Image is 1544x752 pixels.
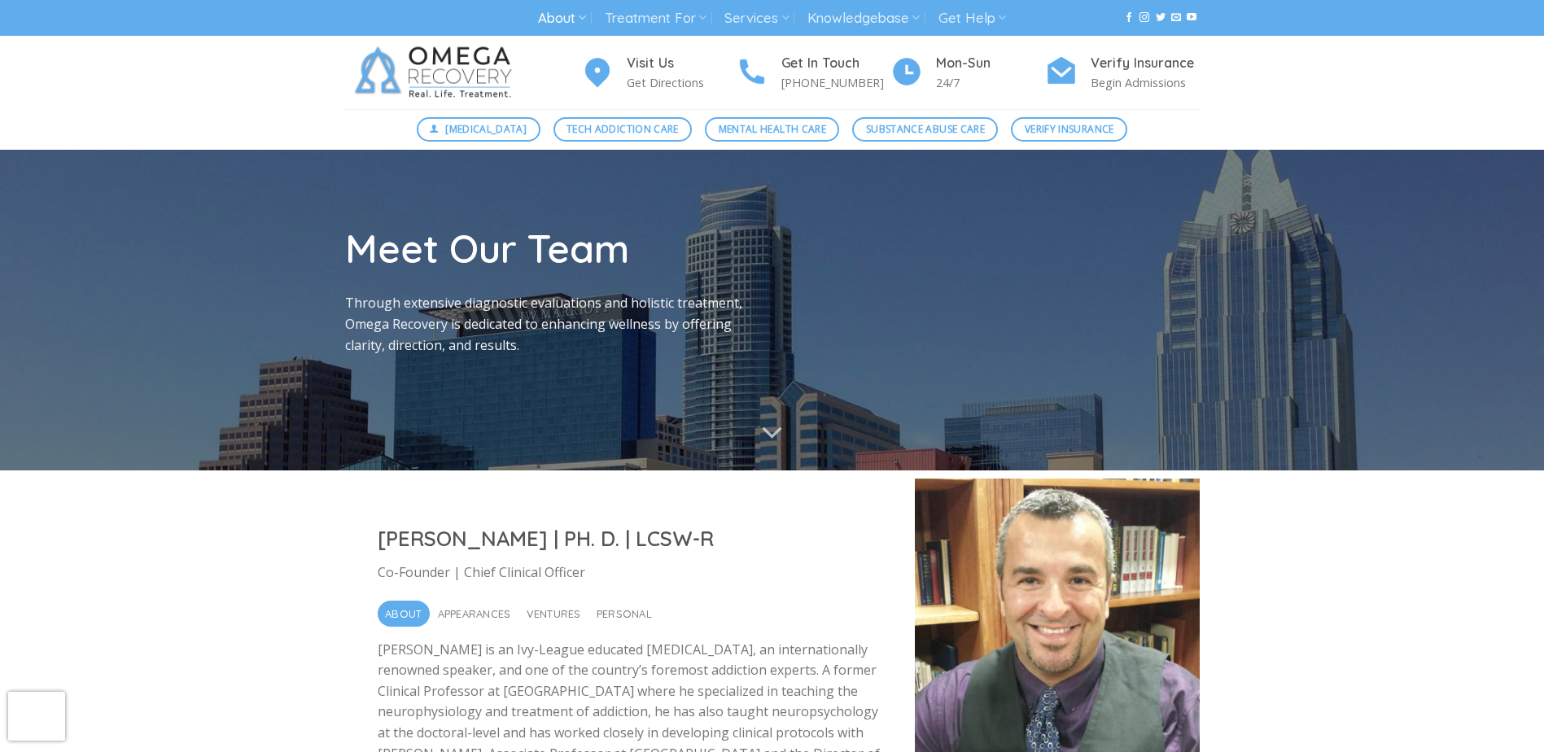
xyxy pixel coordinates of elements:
a: Tech Addiction Care [553,117,693,142]
a: Mental Health Care [705,117,839,142]
span: [MEDICAL_DATA] [445,121,527,137]
a: Follow on Twitter [1156,12,1166,24]
h4: Visit Us [627,53,736,74]
p: Begin Admissions [1091,73,1200,92]
span: Personal [597,601,652,627]
h4: Mon-Sun [936,53,1045,74]
h4: Get In Touch [781,53,890,74]
span: Tech Addiction Care [566,121,679,137]
span: Appearances [438,601,511,627]
span: About [385,601,422,627]
a: Follow on Instagram [1139,12,1149,24]
a: Follow on Facebook [1124,12,1134,24]
p: [PHONE_NUMBER] [781,73,890,92]
img: Omega Recovery [345,36,528,109]
a: About [538,3,586,33]
a: Verify Insurance [1011,117,1127,142]
span: Mental Health Care [719,121,826,137]
a: Get Help [938,3,1006,33]
a: [MEDICAL_DATA] [417,117,540,142]
a: Get In Touch [PHONE_NUMBER] [736,53,890,93]
a: Send us an email [1171,12,1181,24]
button: Scroll for more [741,412,803,454]
h2: [PERSON_NAME] | PH. D. | LCSW-R [378,525,882,552]
a: Follow on YouTube [1187,12,1196,24]
a: Knowledgebase [807,3,920,33]
p: Co-Founder | Chief Clinical Officer [378,562,882,584]
a: Substance Abuse Care [852,117,998,142]
a: Visit Us Get Directions [581,53,736,93]
h1: Meet Our Team [345,223,760,273]
p: Through extensive diagnostic evaluations and holistic treatment, Omega Recovery is dedicated to e... [345,293,760,356]
a: Treatment For [605,3,706,33]
p: Get Directions [627,73,736,92]
a: Verify Insurance Begin Admissions [1045,53,1200,93]
p: 24/7 [936,73,1045,92]
span: Substance Abuse Care [866,121,985,137]
span: Verify Insurance [1025,121,1114,137]
span: Ventures [527,601,581,627]
a: Services [724,3,789,33]
h4: Verify Insurance [1091,53,1200,74]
